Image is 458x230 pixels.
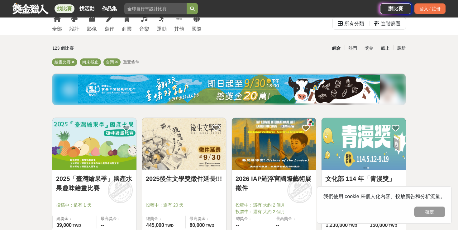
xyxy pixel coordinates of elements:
a: 運動 [157,12,167,35]
img: Cover Image [322,118,406,170]
span: 80,000 [189,222,205,228]
span: 1,230,000 [326,222,348,228]
span: 總獎金： [236,216,268,222]
input: 全球自行車設計比賽 [124,3,187,14]
span: 重置條件 [123,60,139,64]
span: TWD [165,223,174,228]
div: 123 個比賽 [52,43,170,54]
span: 投稿中：還有 20 天 [146,202,222,208]
span: 總獎金： [146,216,182,222]
a: 2025後生文學獎徵件延長!!! [146,174,222,183]
div: 音樂 [139,25,149,33]
a: 找活動 [77,4,97,13]
a: 其他 [174,12,184,35]
img: Cover Image [52,118,136,170]
div: 進階篩選 [381,17,401,30]
a: 全部 [52,12,62,35]
div: 熱門 [345,43,361,54]
div: 國際 [192,25,202,33]
a: 寫作 [104,12,114,35]
span: 445,000 [146,222,164,228]
span: TWD [349,223,357,228]
div: 獎金 [361,43,377,54]
span: TWD [389,223,397,228]
div: 寫作 [104,25,114,33]
span: 尚未截止 [82,60,98,64]
a: 文化部 114 年「青漫獎」 [325,174,402,183]
div: 設計 [69,25,79,33]
span: -- [101,222,104,228]
span: 我們使用 cookie 來個人化內容、投放廣告和分析流量。 [323,194,445,199]
a: 2025「臺灣繪果季」國產水果趣味繪畫比賽 [56,174,133,193]
div: 商業 [122,25,132,33]
img: Cover Image [232,118,316,170]
div: 綜合 [328,43,345,54]
span: 150,000 [370,222,388,228]
span: 總獎金： [56,216,93,222]
span: 台灣 [106,60,114,64]
a: 音樂 [139,12,149,35]
span: 投稿中：還有 大約 2 個月 [236,202,312,208]
div: 其他 [174,25,184,33]
span: 投票中：還有 大約 2 個月 [236,208,312,215]
span: 最高獎金： [101,216,133,222]
img: Cover Image [142,118,226,170]
span: -- [236,222,239,228]
span: 最高獎金： [276,216,312,222]
div: 運動 [157,25,167,33]
span: TWD [73,223,81,228]
span: -- [276,222,279,228]
span: 39,000 [56,222,72,228]
a: 作品集 [99,4,119,13]
div: 登入 / 註冊 [414,3,446,14]
a: 找比賽 [55,4,74,13]
span: 投稿中：還有 1 天 [56,202,133,208]
div: 影像 [87,25,97,33]
a: 國際 [192,12,202,35]
a: 設計 [69,12,79,35]
div: 所有分類 [344,17,364,30]
img: ea6d37ea-8c75-4c97-b408-685919e50f13.jpg [78,75,380,103]
a: 影像 [87,12,97,35]
div: 最新 [393,43,409,54]
span: TWD [206,223,214,228]
div: 截止 [377,43,393,54]
a: 辦比賽 [380,3,411,14]
a: 2026 IAP羅浮宮國際藝術展徵件 [236,174,312,193]
div: 全部 [52,25,62,33]
a: 商業 [122,12,132,35]
span: 繪畫比賽 [55,60,71,64]
span: 最高獎金： [189,216,222,222]
button: 確定 [414,207,445,217]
